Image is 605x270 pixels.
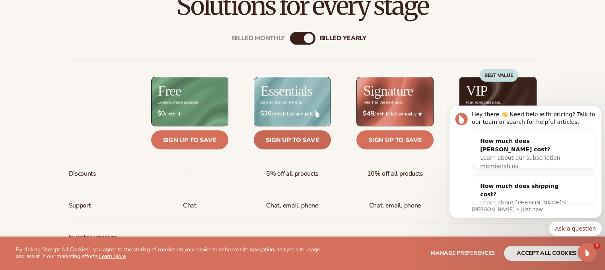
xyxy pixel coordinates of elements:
h2: Free [158,84,181,98]
img: Free_Icon_bb6e7c7e-73f8-44bd-8ed0-223ea0fc522e.png [177,112,181,116]
p: Chat [183,198,196,213]
iframe: Intercom live chat [578,243,597,262]
a: Learn More [99,252,126,260]
strong: $26 [260,110,272,117]
img: free_bg.png [152,77,228,125]
h2: Signature [363,84,413,98]
img: Star_6.png [418,112,422,115]
img: Signature_BG_eeb718c8-65ac-49e3-a4e5-327c6aa73146.jpg [357,77,433,125]
p: Chat, email, phone [266,198,318,213]
span: 5% off all products [266,166,319,181]
h2: Essentials [261,84,312,98]
span: Support [69,198,91,213]
span: 10% off all products [367,166,423,181]
div: BEST VALUE [480,69,518,82]
a: Sign up to save [254,130,331,149]
p: By clicking "Accept All Cookies", you agree to the storing of cookies on your device to enhance s... [16,247,330,260]
img: VIP_BG_199964bd-3653-43bc-8a67-789d2d7717b9.jpg [459,77,536,125]
span: 1 [594,243,600,249]
div: Billed Monthly [232,35,285,42]
button: Manage preferences [431,246,495,261]
iframe: Intercom notifications message [446,96,605,266]
div: billed Yearly [320,35,366,42]
strong: $49 [363,110,374,117]
span: - [188,166,191,181]
span: / mth billed annually [363,110,427,117]
img: drop.png [315,110,319,117]
img: Essentials_BG_9050f826-5aa9-47d9-a362-757b82c62641.jpg [254,77,331,125]
span: Chat, email, phone [369,198,421,213]
div: Explore what's possible. [158,100,198,105]
span: Manage preferences [431,249,495,257]
div: Let’s do the damn thing. [260,100,302,105]
h2: VIP [466,84,487,98]
span: / mth billed annually [260,110,325,117]
a: Sign up to save [151,130,228,149]
span: / mth [158,110,222,117]
a: Sign up to save [356,130,434,149]
span: Inventory storage & order fulfillment [69,230,122,261]
strong: $0 [158,110,165,117]
div: Take it to the next level. [363,100,403,105]
span: Discounts [69,166,96,181]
